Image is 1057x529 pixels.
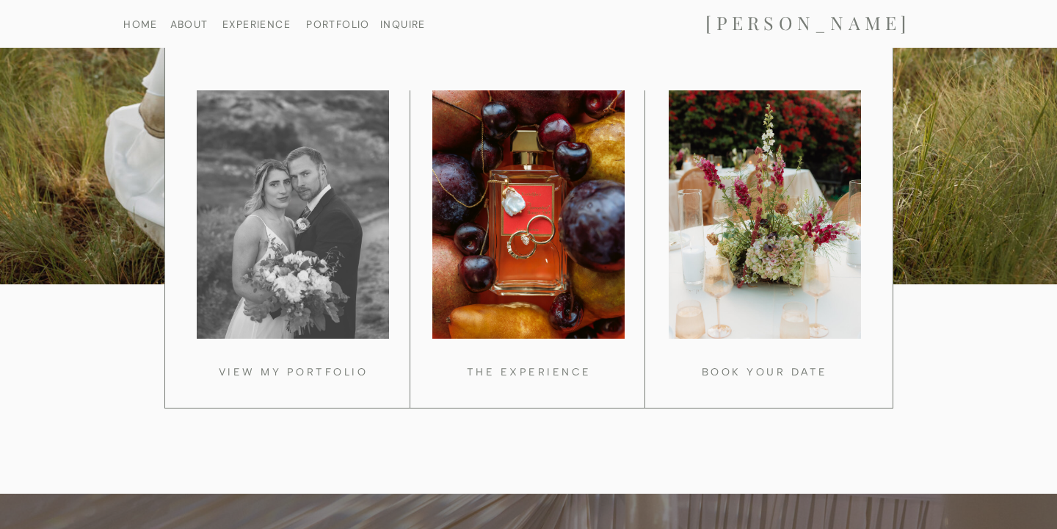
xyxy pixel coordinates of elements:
[661,12,956,36] a: [PERSON_NAME]
[219,19,294,29] a: EXPERIENCE
[184,363,403,377] a: VIEW MY PORTFOLIO
[376,19,430,29] a: INQUIRE
[151,19,227,29] a: ABOUT
[419,363,639,377] a: THE EXPERIENCE
[655,363,874,377] a: BOOK YOUR DATE
[300,19,376,29] a: PORTFOLIO
[103,19,178,29] a: HOME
